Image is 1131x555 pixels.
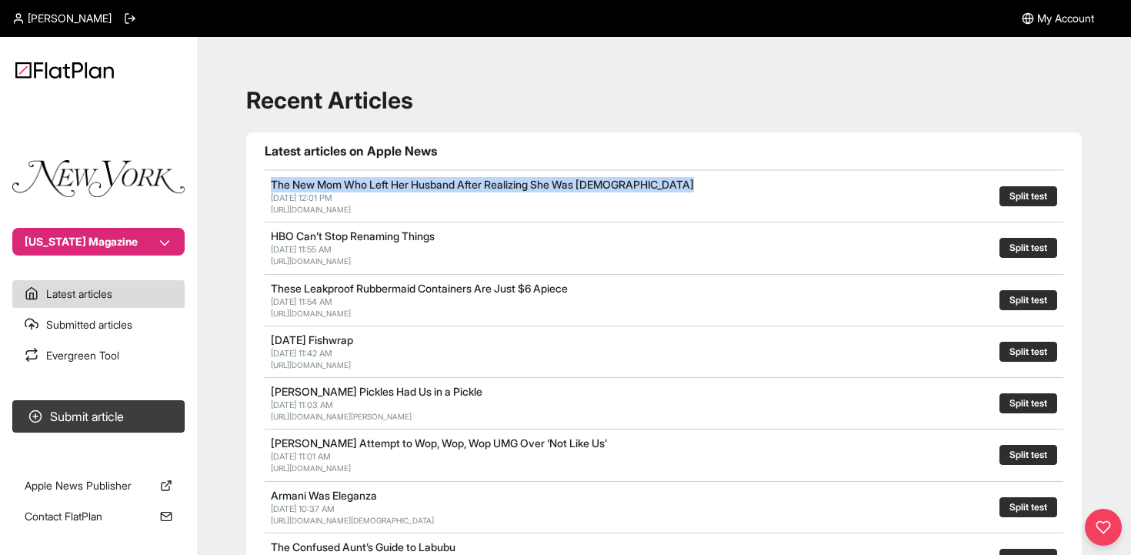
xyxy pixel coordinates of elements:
a: [URL][DOMAIN_NAME] [271,256,351,266]
a: The New Mom Who Left Her Husband After Realizing She Was [DEMOGRAPHIC_DATA] [271,178,694,191]
a: [DATE] Fishwrap [271,333,353,346]
span: [DATE] 11:54 AM [271,296,332,307]
span: [DATE] 11:55 AM [271,244,332,255]
a: The Confused Aunt’s Guide to Labubu [271,540,455,553]
span: My Account [1037,11,1094,26]
span: [DATE] 11:03 AM [271,400,333,410]
a: [URL][DOMAIN_NAME][PERSON_NAME] [271,412,412,421]
a: Latest articles [12,280,185,308]
a: These Leakproof Rubbermaid Containers Are Just $6 Apiece [271,282,568,295]
a: [URL][DOMAIN_NAME] [271,309,351,318]
a: Armani Was Eleganza [271,489,377,502]
a: [URL][DOMAIN_NAME] [271,463,351,473]
button: Submit article [12,400,185,433]
img: Publication Logo [12,160,185,197]
button: Split test [999,342,1057,362]
img: Logo [15,62,114,79]
span: [PERSON_NAME] [28,11,112,26]
button: [US_STATE] Magazine [12,228,185,256]
a: Evergreen Tool [12,342,185,369]
a: Contact FlatPlan [12,503,185,530]
a: Apple News Publisher [12,472,185,500]
a: [URL][DOMAIN_NAME] [271,360,351,369]
a: [PERSON_NAME] [12,11,112,26]
h1: Recent Articles [246,86,1082,114]
button: Split test [999,497,1057,517]
span: [DATE] 11:42 AM [271,348,332,359]
a: [URL][DOMAIN_NAME] [271,205,351,214]
h1: Latest articles on Apple News [265,142,1063,160]
button: Split test [999,445,1057,465]
a: Submitted articles [12,311,185,339]
a: HBO Can’t Stop Renaming Things [271,229,435,242]
span: [DATE] 12:01 PM [271,192,332,203]
span: [DATE] 10:37 AM [271,503,335,514]
span: [DATE] 11:01 AM [271,451,331,462]
button: Split test [999,393,1057,413]
button: Split test [999,290,1057,310]
button: Split test [999,238,1057,258]
a: [PERSON_NAME] Attempt to Wop, Wop, Wop UMG Over ‘Not Like Us’ [271,436,607,450]
a: [URL][DOMAIN_NAME][DEMOGRAPHIC_DATA] [271,516,434,525]
button: Split test [999,186,1057,206]
a: [PERSON_NAME] Pickles Had Us in a Pickle [271,385,482,398]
